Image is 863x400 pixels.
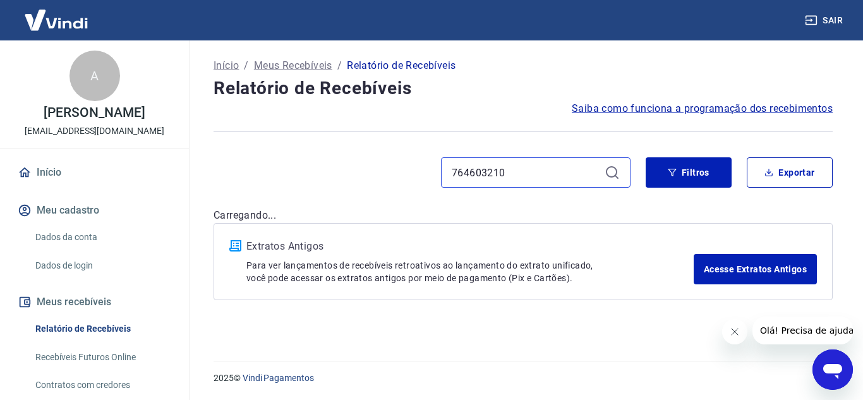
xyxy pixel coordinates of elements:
[30,224,174,250] a: Dados da conta
[30,344,174,370] a: Recebíveis Futuros Online
[229,240,241,252] img: ícone
[30,372,174,398] a: Contratos com credores
[15,197,174,224] button: Meu cadastro
[69,51,120,101] div: A
[646,157,732,188] button: Filtros
[246,259,694,284] p: Para ver lançamentos de recebíveis retroativos ao lançamento do extrato unificado, você pode aces...
[752,317,853,344] iframe: Mensagem da empresa
[694,254,817,284] a: Acesse Extratos Antigos
[44,106,145,119] p: [PERSON_NAME]
[347,58,456,73] p: Relatório de Recebíveis
[747,157,833,188] button: Exportar
[722,319,747,344] iframe: Fechar mensagem
[214,372,833,385] p: 2025 ©
[30,316,174,342] a: Relatório de Recebíveis
[337,58,342,73] p: /
[214,76,833,101] h4: Relatório de Recebíveis
[452,163,600,182] input: Busque pelo número do pedido
[244,58,248,73] p: /
[572,101,833,116] a: Saiba como funciona a programação dos recebimentos
[30,253,174,279] a: Dados de login
[254,58,332,73] a: Meus Recebíveis
[214,58,239,73] a: Início
[15,1,97,39] img: Vindi
[812,349,853,390] iframe: Botão para abrir a janela de mensagens
[802,9,848,32] button: Sair
[8,9,106,19] span: Olá! Precisa de ajuda?
[243,373,314,383] a: Vindi Pagamentos
[15,288,174,316] button: Meus recebíveis
[246,239,694,254] p: Extratos Antigos
[214,208,833,223] p: Carregando...
[15,159,174,186] a: Início
[25,124,164,138] p: [EMAIL_ADDRESS][DOMAIN_NAME]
